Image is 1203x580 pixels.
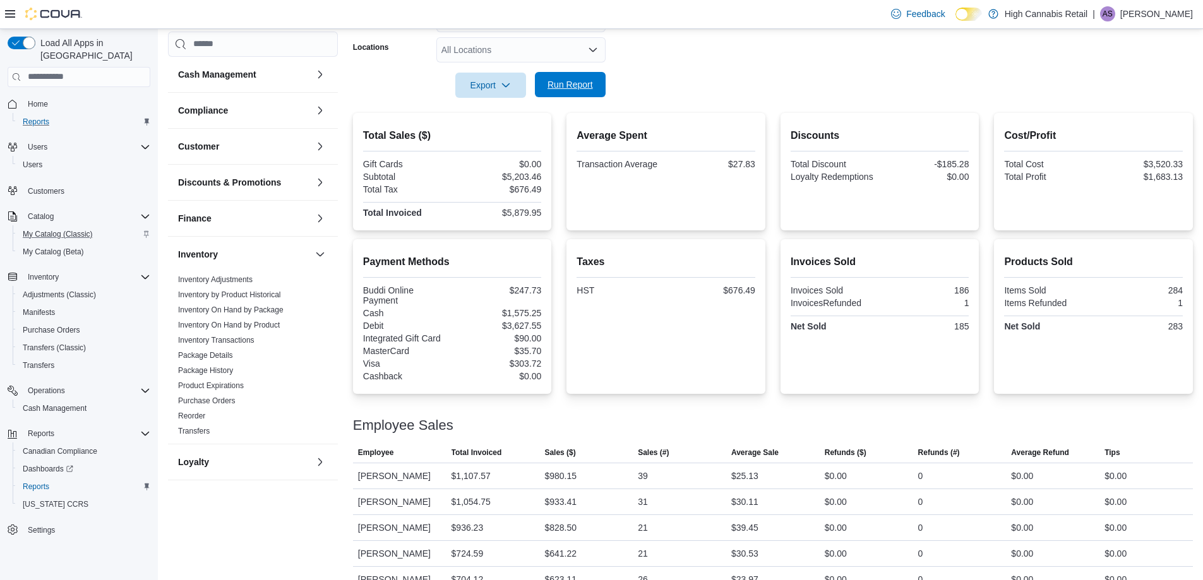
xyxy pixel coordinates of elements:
div: Subtotal [363,172,450,182]
div: Alyssa Snyder [1100,6,1115,21]
p: | [1092,6,1095,21]
span: Washington CCRS [18,497,150,512]
nav: Complex example [8,90,150,572]
h3: Loyalty [178,456,209,468]
a: Home [23,97,53,112]
div: [PERSON_NAME] [353,463,446,488]
span: Operations [23,383,150,398]
button: OCM [313,490,328,506]
span: Reports [23,482,49,492]
span: Feedback [906,8,945,20]
h2: Average Spent [577,128,755,143]
div: Cashback [363,371,450,381]
div: 21 [638,520,648,535]
h3: Discounts & Promotions [178,176,281,189]
a: Users [18,157,47,172]
span: Load All Apps in [GEOGRAPHIC_DATA] [35,37,150,62]
h2: Discounts [791,128,969,143]
div: $35.70 [455,346,541,356]
span: Total Invoiced [452,447,502,458]
span: Inventory On Hand by Package [178,305,284,315]
a: Customers [23,184,69,199]
div: $0.00 [882,172,969,182]
button: [US_STATE] CCRS [13,495,155,513]
a: Feedback [886,1,950,27]
button: Customers [3,181,155,199]
button: Reports [3,425,155,442]
h2: Invoices Sold [791,254,969,269]
span: Transfers [23,360,54,370]
div: $676.49 [669,285,755,295]
button: Cash Management [313,67,328,82]
button: Reports [13,478,155,495]
span: Adjustments (Classic) [18,287,150,302]
span: Inventory Adjustments [178,275,253,285]
div: Items Refunded [1004,298,1091,308]
span: Purchase Orders [18,323,150,338]
div: $0.00 [825,468,847,483]
span: Users [28,142,47,152]
strong: Total Invoiced [363,208,422,218]
span: Users [18,157,150,172]
div: Debit [363,321,450,331]
button: Catalog [23,209,59,224]
div: 21 [638,546,648,561]
a: Transfers [178,427,210,435]
button: Transfers (Classic) [13,339,155,357]
button: Users [23,139,52,155]
span: Refunds ($) [825,447,866,458]
div: $0.00 [1104,546,1127,561]
h3: Customer [178,140,219,153]
span: Reports [28,429,54,439]
button: Compliance [178,104,310,117]
div: $933.41 [544,494,577,509]
div: $980.15 [544,468,577,483]
span: Product Expirations [178,381,244,391]
span: Users [23,160,42,170]
div: $724.59 [452,546,484,561]
span: Tips [1104,447,1120,458]
h3: Compliance [178,104,228,117]
div: $5,879.95 [455,208,541,218]
button: Discounts & Promotions [313,175,328,190]
span: Reports [18,114,150,129]
button: Run Report [535,72,606,97]
span: Inventory Transactions [178,335,254,345]
span: My Catalog (Beta) [18,244,150,259]
div: -$185.28 [882,159,969,169]
div: $936.23 [452,520,484,535]
div: Inventory [168,272,338,444]
button: Inventory [313,247,328,262]
span: Reorder [178,411,205,421]
div: Integrated Gift Card [363,333,450,343]
div: $1,054.75 [452,494,491,509]
button: Users [13,156,155,174]
a: My Catalog (Beta) [18,244,89,259]
a: Inventory by Product Historical [178,290,281,299]
button: Cash Management [13,399,155,417]
div: $0.00 [825,494,847,509]
div: 283 [1096,321,1183,331]
span: Package Details [178,350,233,360]
div: $30.53 [731,546,758,561]
button: Customer [313,139,328,154]
a: My Catalog (Classic) [18,227,98,242]
div: $0.00 [825,520,847,535]
div: $1,575.25 [455,308,541,318]
span: My Catalog (Beta) [23,247,84,257]
span: Cash Management [23,403,87,413]
button: Finance [313,211,328,226]
div: $0.00 [455,371,541,381]
h3: OCM [178,492,199,504]
div: $3,520.33 [1096,159,1183,169]
h2: Taxes [577,254,755,269]
div: $30.11 [731,494,758,509]
div: Invoices Sold [791,285,877,295]
div: [PERSON_NAME] [353,515,446,540]
span: Reports [23,426,150,441]
div: Total Cost [1004,159,1091,169]
button: Adjustments (Classic) [13,286,155,304]
button: Inventory [3,268,155,286]
span: Manifests [18,305,150,320]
